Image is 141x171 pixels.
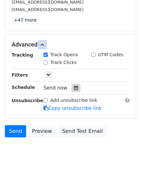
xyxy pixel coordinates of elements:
[12,16,39,24] a: +47 more
[12,85,35,90] strong: Schedule
[58,125,107,137] a: Send Test Email
[28,125,56,137] a: Preview
[12,7,84,12] small: [EMAIL_ADDRESS][DOMAIN_NAME]
[12,52,33,58] strong: Tracking
[12,72,28,78] strong: Filters
[44,85,67,91] span: Send now
[12,41,129,48] h5: Advanced
[50,97,97,104] label: Add unsubscribe link
[12,98,43,103] strong: Unsubscribe
[5,125,26,137] a: Send
[44,105,102,111] a: Copy unsubscribe link
[109,140,141,171] iframe: Chat Widget
[98,51,123,58] label: UTM Codes
[50,51,78,58] label: Track Opens
[50,59,77,66] label: Track Clicks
